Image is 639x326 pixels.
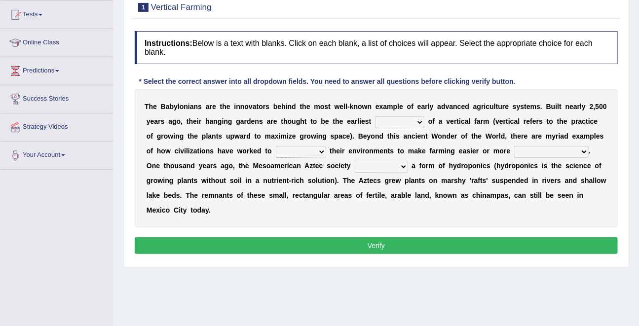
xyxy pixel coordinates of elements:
[263,103,265,110] b: r
[180,103,184,110] b: o
[240,117,244,125] b: a
[147,117,150,125] b: y
[397,103,399,110] b: l
[599,103,603,110] b: 0
[283,117,288,125] b: h
[415,132,417,140] b: i
[251,117,255,125] b: e
[244,103,249,110] b: o
[244,117,247,125] b: r
[346,132,350,140] b: e
[354,103,358,110] b: n
[322,132,327,140] b: g
[259,117,263,125] b: s
[335,117,339,125] b: h
[197,117,199,125] b: i
[425,132,428,140] b: t
[257,132,261,140] b: o
[594,117,598,125] b: e
[318,132,323,140] b: n
[206,132,208,140] b: l
[396,132,400,140] b: s
[526,117,530,125] b: e
[213,117,218,125] b: n
[557,117,560,125] b: t
[549,117,554,125] b: o
[313,117,317,125] b: o
[222,103,226,110] b: h
[582,103,586,110] b: y
[379,103,383,110] b: x
[471,132,474,140] b: t
[575,117,578,125] b: r
[342,132,346,140] b: c
[496,103,498,110] b: t
[226,132,230,140] b: u
[257,103,259,110] b: t
[494,103,496,110] b: l
[559,103,562,110] b: t
[343,103,345,110] b: l
[218,132,222,140] b: s
[404,132,408,140] b: a
[524,103,526,110] b: t
[457,117,459,125] b: t
[518,117,520,125] b: l
[304,132,306,140] b: r
[206,103,210,110] b: a
[376,103,379,110] b: e
[586,117,588,125] b: t
[379,132,384,140] b: d
[273,103,278,110] b: b
[358,103,362,110] b: o
[288,103,292,110] b: n
[484,103,486,110] b: i
[0,57,113,82] a: Predictions
[236,117,240,125] b: g
[387,132,390,140] b: t
[505,103,509,110] b: e
[314,103,320,110] b: m
[281,132,287,140] b: m
[502,103,505,110] b: r
[469,117,471,125] b: l
[390,132,394,140] b: h
[164,132,168,140] b: o
[532,117,536,125] b: e
[461,117,465,125] b: c
[253,103,257,110] b: a
[187,117,189,125] b: t
[450,117,454,125] b: e
[279,132,281,140] b: i
[506,117,508,125] b: t
[362,103,368,110] b: w
[530,103,536,110] b: m
[357,117,359,125] b: l
[438,132,443,140] b: o
[540,103,542,110] b: .
[417,103,421,110] b: e
[292,117,296,125] b: u
[345,103,347,110] b: l
[153,103,157,110] b: e
[347,117,351,125] b: e
[175,132,180,140] b: n
[304,117,307,125] b: t
[465,103,470,110] b: d
[316,132,318,140] b: i
[582,117,586,125] b: c
[230,132,235,140] b: p
[547,117,549,125] b: t
[513,103,517,110] b: s
[174,103,178,110] b: y
[421,103,425,110] b: a
[247,117,251,125] b: d
[190,103,194,110] b: a
[324,103,328,110] b: s
[501,132,505,140] b: d
[417,132,421,140] b: e
[355,117,357,125] b: r
[281,117,283,125] b: t
[450,103,453,110] b: a
[478,132,482,140] b: e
